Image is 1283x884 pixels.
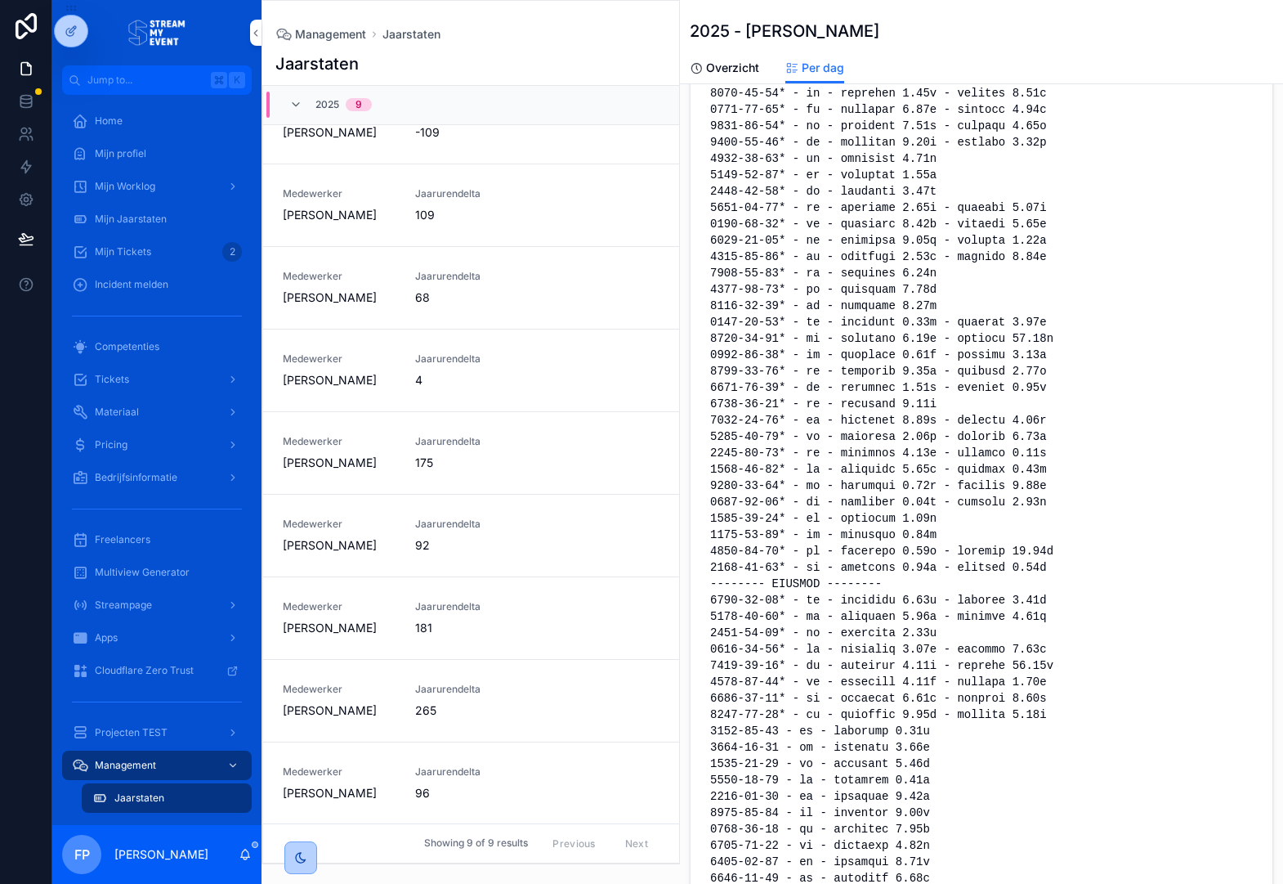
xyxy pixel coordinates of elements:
span: Mijn Jaarstaten [95,213,167,226]
a: Streampage [62,590,252,620]
a: Overzicht [690,53,759,86]
div: 9 [355,98,362,111]
span: Jaarurendelta [415,600,528,613]
a: Worklogs [82,816,252,846]
a: Tickets [62,365,252,394]
span: Tickets [95,373,129,386]
a: Freelancers [62,525,252,554]
span: Jaarurendelta [415,518,528,531]
span: Freelancers [95,533,150,546]
a: Competenties [62,332,252,361]
span: 92 [415,537,528,554]
span: Medewerker [283,435,396,448]
span: Multiview Generator [95,566,190,579]
span: Medewerker [283,270,396,283]
a: Medewerker[PERSON_NAME]Jaarurendelta96 [263,743,679,825]
span: Projecten TEST [95,726,168,739]
a: Per dag [785,53,844,84]
span: Mijn Tickets [95,245,151,258]
span: [PERSON_NAME] [283,207,377,223]
span: Cloudflare Zero Trust [95,664,194,677]
span: 96 [415,785,528,801]
span: Home [95,114,123,128]
img: App logo [128,20,186,46]
span: Medewerker [283,683,396,696]
span: FP [74,845,90,864]
span: Showing 9 of 9 results [424,837,528,850]
button: Jump to...K [62,65,252,95]
a: Medewerker[PERSON_NAME]Jaarurendelta175 [263,412,679,495]
a: Materiaal [62,397,252,427]
a: Home [62,106,252,136]
span: 68 [415,289,528,306]
span: Medewerker [283,518,396,531]
span: 175 [415,455,528,471]
span: [PERSON_NAME] [283,620,377,636]
a: Mijn Jaarstaten [62,204,252,234]
span: [PERSON_NAME] [283,537,377,554]
span: Per dag [802,60,844,76]
span: 181 [415,620,528,636]
span: Medewerker [283,600,396,613]
a: Cloudflare Zero Trust [62,656,252,685]
a: Mijn Tickets2 [62,237,252,267]
a: Management [275,26,366,43]
span: Medewerker [283,187,396,200]
span: Management [295,26,366,43]
a: Mijn Worklog [62,172,252,201]
span: Streampage [95,599,152,612]
span: Jaarurendelta [415,187,528,200]
span: -109 [415,124,528,141]
span: 109 [415,207,528,223]
span: [PERSON_NAME] [283,455,377,471]
a: Pricing [62,430,252,460]
span: Jaarstaten [114,792,164,805]
a: Incident melden [62,270,252,299]
span: [PERSON_NAME] [283,785,377,801]
span: Worklogs [114,824,158,837]
a: Medewerker[PERSON_NAME]Jaarurendelta92 [263,495,679,577]
span: Apps [95,631,118,644]
span: Jump to... [87,74,204,87]
span: Medewerker [283,765,396,779]
span: Management [95,759,156,772]
div: scrollable content [52,95,262,825]
div: 2 [222,242,242,262]
span: 4 [415,372,528,388]
span: 265 [415,702,528,719]
span: K [230,74,244,87]
span: Jaarurendelta [415,435,528,448]
span: Jaarurendelta [415,270,528,283]
a: Medewerker[PERSON_NAME]Jaarurendelta4 [263,330,679,412]
a: Mijn profiel [62,139,252,168]
h1: 2025 - [PERSON_NAME] [690,20,879,43]
a: Medewerker[PERSON_NAME]Jaarurendelta265 [263,660,679,743]
span: Pricing [95,438,127,451]
a: Management [62,751,252,780]
span: Jaarurendelta [415,765,528,779]
a: Medewerker[PERSON_NAME]Jaarurendelta181 [263,577,679,660]
span: [PERSON_NAME] [283,372,377,388]
h1: Jaarstaten [275,52,359,75]
span: Jaarurendelta [415,683,528,696]
a: Multiview Generator [62,558,252,587]
a: Medewerker[PERSON_NAME]Jaarurendelta109 [263,164,679,247]
span: Medewerker [283,352,396,366]
span: 2025 [315,98,339,111]
a: Bedrijfsinformatie [62,463,252,492]
span: Competenties [95,340,159,353]
p: [PERSON_NAME] [114,846,208,863]
span: Jaarurendelta [415,352,528,366]
a: Projecten TEST [62,718,252,747]
a: Jaarstaten [382,26,440,43]
span: Overzicht [706,60,759,76]
span: Bedrijfsinformatie [95,471,177,484]
span: Mijn profiel [95,147,146,160]
span: [PERSON_NAME] [283,289,377,306]
a: Apps [62,623,252,653]
a: Jaarstaten [82,783,252,813]
span: Incident melden [95,278,168,291]
span: [PERSON_NAME] [283,702,377,719]
span: [PERSON_NAME] [283,124,377,141]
